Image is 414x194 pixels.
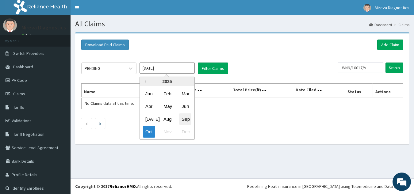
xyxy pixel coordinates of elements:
div: Choose May 2025 [161,101,173,112]
img: d_794563401_company_1708531726252_794563401 [11,31,25,46]
li: Claims [393,22,409,27]
a: Online [21,33,36,38]
span: No Claims data at this time. [85,101,134,106]
button: Previous Year [143,80,146,83]
img: User Image [363,4,371,12]
input: Search [385,63,403,73]
th: Date Filed [293,84,345,98]
p: Mireva Diagnostics [21,25,66,30]
div: month 2025-10 [140,87,194,138]
span: Switch Providers [13,51,44,56]
span: Dashboard [13,64,33,70]
input: Select Month and Year [140,63,195,74]
div: Minimize live chat window [101,3,115,18]
div: Choose October 2025 [143,126,155,138]
a: Add Claim [377,40,403,50]
h1: All Claims [75,20,409,28]
div: Redefining Heath Insurance in [GEOGRAPHIC_DATA] using Telemedicine and Data Science! [247,183,409,189]
button: Download Paid Claims [81,40,129,50]
div: 2025 [140,77,194,86]
span: Tariffs [13,105,24,110]
a: Next page [99,121,101,126]
div: Chat with us now [32,34,103,42]
div: Choose July 2025 [143,113,155,125]
div: PENDING [85,65,100,71]
button: Filter Claims [198,63,228,74]
span: Claims [13,91,25,97]
th: Actions [373,84,403,98]
strong: Copyright © 2017 . [75,184,137,189]
div: Choose April 2025 [143,101,155,112]
span: Tariff Negotiation [13,131,44,137]
div: Choose June 2025 [179,101,191,112]
a: RelianceHMO [109,184,136,189]
input: Search by HMO ID [338,63,383,73]
span: We're online! [36,58,85,120]
th: Status [345,84,373,98]
div: Choose September 2025 [179,113,191,125]
textarea: Type your message and hit 'Enter' [3,129,117,150]
div: Choose March 2025 [179,88,191,99]
th: Name [82,84,163,98]
th: Total Price(₦) [230,84,293,98]
div: Choose August 2025 [161,113,173,125]
a: Dashboard [369,22,392,27]
img: User Image [3,18,17,32]
div: Choose February 2025 [161,88,173,99]
a: Previous page [85,121,88,126]
footer: All rights reserved. [71,178,414,194]
div: Choose January 2025 [143,88,155,99]
span: Mireva Diagnostics [375,5,409,10]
